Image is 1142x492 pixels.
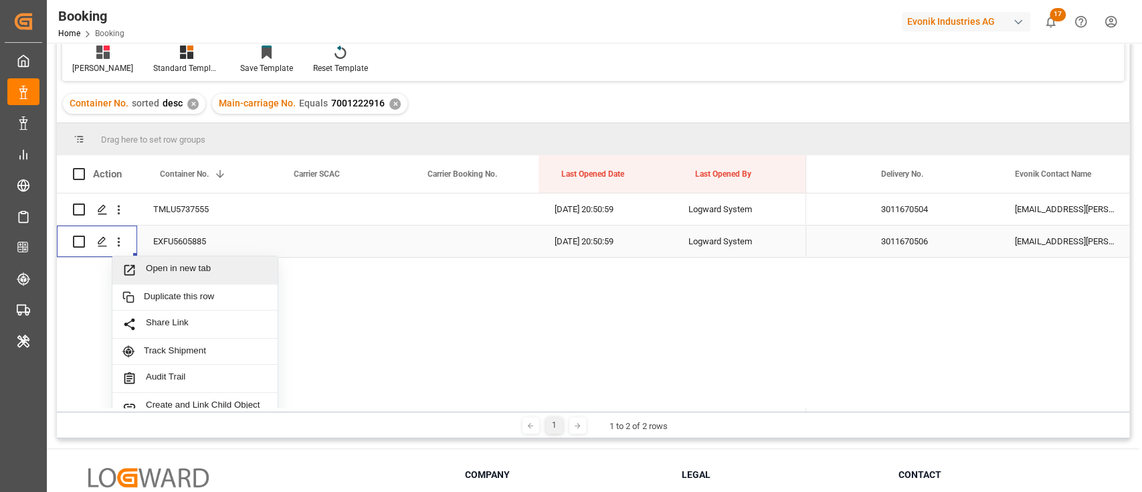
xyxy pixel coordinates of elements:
span: Equals [299,98,328,108]
div: Save Template [240,62,293,74]
a: Home [58,29,80,38]
span: Drag here to set row groups [101,135,205,145]
span: sorted [132,98,159,108]
span: 7001222916 [331,98,385,108]
span: Container No. [70,98,128,108]
span: Container No. [160,169,209,179]
div: Logward System [672,193,806,225]
div: Evonik Industries AG [902,12,1030,31]
span: Main-carriage No. [219,98,296,108]
div: Booking [58,6,124,26]
h3: Contact [898,468,1098,482]
div: Press SPACE to select this row. [57,226,806,258]
div: [PERSON_NAME] [72,62,133,74]
div: ✕ [389,98,401,110]
h3: Legal [682,468,882,482]
div: [EMAIL_ADDRESS][PERSON_NAME][DOMAIN_NAME] [999,226,1133,257]
div: 3011670506 [865,226,999,257]
span: 17 [1050,8,1066,21]
span: Delivery No. [881,169,923,179]
div: Reset Template [313,62,368,74]
div: 3011670504 [865,193,999,225]
img: Logward Logo [88,468,209,487]
span: Carrier Booking No. [427,169,497,179]
div: Logward System [672,226,806,257]
div: [DATE] 20:50:59 [539,193,672,225]
h3: Company [465,468,665,482]
div: [DATE] 20:50:59 [539,226,672,257]
div: Standard Templates [153,62,220,74]
div: ✕ [187,98,199,110]
span: Evonik Contact Name [1015,169,1091,179]
div: TMLU5737555 [137,193,271,225]
span: Last Opened Date [561,169,624,179]
button: show 17 new notifications [1036,7,1066,37]
div: [EMAIL_ADDRESS][PERSON_NAME][DOMAIN_NAME] [999,193,1133,225]
span: Last Opened By [695,169,751,179]
div: Action [93,168,122,180]
div: EXFU5605885 [137,226,271,257]
div: 1 [546,417,563,434]
span: desc [163,98,183,108]
button: Evonik Industries AG [902,9,1036,34]
span: Carrier SCAC [294,169,340,179]
button: Help Center [1066,7,1096,37]
div: Press SPACE to select this row. [57,193,806,226]
div: 1 to 2 of 2 rows [609,420,668,433]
